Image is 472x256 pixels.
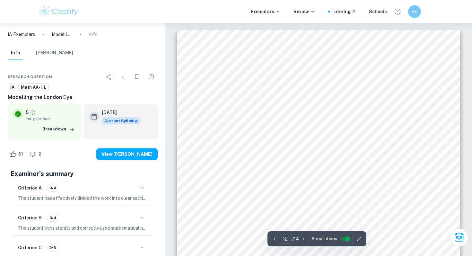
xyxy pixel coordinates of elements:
span: Number of pages: 12 [296,231,340,236]
p: The student consistently and correctly used mathematical notation, symbols, and terminology throu... [18,225,147,232]
button: HU [408,5,421,18]
span: 2 [35,151,45,157]
span: IA [8,84,17,91]
button: [PERSON_NAME] [36,46,73,60]
a: Grade fully verified [30,110,36,115]
h6: [DATE] [102,109,135,116]
span: Modelling the London Eye [290,219,346,224]
span: Current Syllabus [102,117,140,124]
button: Breakdown [41,124,76,134]
span: Math AA-HL [19,84,48,91]
h6: Modelling the London Eye [8,93,158,101]
a: Schools [369,8,387,15]
div: Dislike [28,149,45,159]
div: Bookmark [131,70,144,83]
button: Help and Feedback [392,6,403,17]
p: Review [293,8,315,15]
h6: Criterion A [18,184,42,191]
span: Mathematics: Analysis and Approaches Internal Assessment [238,176,398,183]
div: Download [117,70,129,83]
img: Clastify logo [38,5,79,18]
button: Info [8,46,23,60]
div: Share [102,70,115,83]
div: Report issue [145,70,158,83]
button: Ask Clai [450,228,468,246]
p: The student has effectively divided the work into clear sections, including an introduction, body... [18,195,147,202]
span: 3/4 [47,185,59,191]
span: Research question [8,74,52,80]
p: 5 [26,109,29,116]
p: Exemplars [251,8,281,15]
span: 31 [15,151,27,157]
span: 3/4 [47,215,59,221]
h5: Examiner's summary [10,169,155,179]
div: Like [8,149,27,159]
p: / 14 [292,235,299,243]
h6: HU [411,8,418,15]
span: Higher Level [301,191,336,198]
a: Math AA-HL [18,83,49,91]
button: View [PERSON_NAME] [96,148,158,160]
h6: Criterion C [18,244,42,251]
span: Fully verified [26,116,76,122]
span: International Baccalaureate [282,161,354,168]
p: Info [89,31,98,38]
a: IA Exemplars [8,31,35,38]
h6: Criterion B [18,214,42,221]
div: This exemplar is based on the current syllabus. Feel free to refer to it for inspiration/ideas wh... [102,117,140,124]
p: Modelling the London Eye [52,31,72,38]
span: 2/3 [47,245,58,251]
span: Annotations [311,235,337,242]
a: Tutoring [331,8,356,15]
a: IA [8,83,17,91]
